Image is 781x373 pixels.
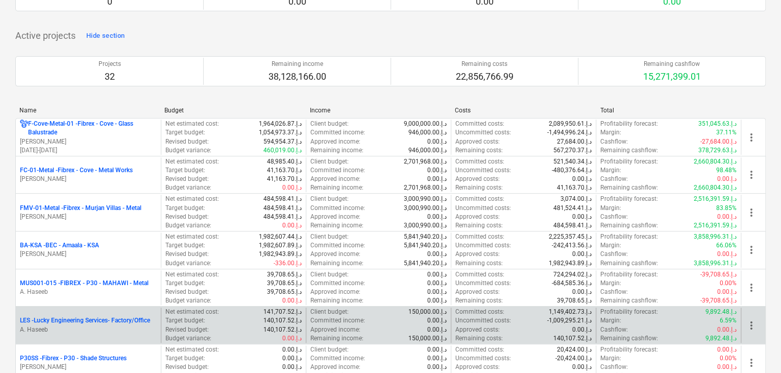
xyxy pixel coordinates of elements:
p: Profitability forecast : [600,120,658,128]
p: 946,000.00د.إ.‏ [408,128,447,137]
p: 0.00د.إ.‏ [427,363,447,371]
p: 0.00د.إ.‏ [427,325,447,334]
p: 5,841,940.20د.إ.‏ [404,241,447,250]
p: 0.00د.إ.‏ [427,279,447,288]
div: FC-01-Metal -Fibrex - Cove - Metal Works[PERSON_NAME] [20,166,157,183]
p: Target budget : [165,316,205,325]
p: 0.00د.إ.‏ [717,213,737,221]
p: Remaining income : [310,221,363,230]
p: Committed costs : [455,308,504,316]
p: -39,708.65د.إ.‏ [700,296,737,305]
p: -39,708.65د.إ.‏ [700,270,737,279]
p: Client budget : [310,232,349,241]
p: 0.00د.إ.‏ [572,325,592,334]
p: 0.00د.إ.‏ [717,363,737,371]
p: 0.00د.إ.‏ [282,363,302,371]
p: Committed income : [310,241,365,250]
iframe: Chat Widget [730,324,781,373]
p: Remaining costs : [455,221,503,230]
p: 0.00د.إ.‏ [572,288,592,296]
div: Hide section [86,30,125,42]
p: Profitability forecast : [600,308,658,316]
p: 0.00د.إ.‏ [717,288,737,296]
p: Revised budget : [165,363,209,371]
p: -336.00د.إ.‏ [274,259,302,268]
span: more_vert [745,131,758,144]
p: -684,585.36د.إ.‏ [552,279,592,288]
p: Uncommitted costs : [455,354,511,363]
p: Remaining costs [456,60,514,68]
p: Revised budget : [165,250,209,259]
p: 5,841,940.20د.إ.‏ [404,232,447,241]
p: Client budget : [310,308,349,316]
p: 22,856,766.99 [456,71,514,83]
p: 484,598.41د.إ.‏ [263,204,302,213]
p: Target budget : [165,354,205,363]
p: 0.00% [720,279,737,288]
p: 521,540.34د.إ.‏ [553,157,592,166]
p: -242,413.56د.إ.‏ [552,241,592,250]
div: Total [600,107,737,114]
p: 567,270.37د.إ.‏ [553,146,592,155]
div: Income [310,107,447,114]
button: Hide section [84,28,127,44]
p: Uncommitted costs : [455,128,511,137]
p: 2,516,391.59د.إ.‏ [694,221,737,230]
p: Uncommitted costs : [455,241,511,250]
p: 1,964,026.87د.إ.‏ [259,120,302,128]
p: LES - Lucky Engineering Services- Factory/Office [20,316,150,325]
p: 5,841,940.20د.إ.‏ [404,259,447,268]
p: 0.00د.إ.‏ [282,221,302,230]
div: Project has multi currencies enabled [20,120,28,137]
p: Profitability forecast : [600,157,658,166]
p: Budget variance : [165,334,211,343]
p: Committed costs : [455,120,504,128]
p: Approved costs : [455,213,500,221]
p: Committed income : [310,279,365,288]
p: 0.00د.إ.‏ [572,175,592,183]
p: 1,982,607.44د.إ.‏ [259,232,302,241]
p: 9,892.48د.إ.‏ [705,334,737,343]
p: Remaining income : [310,334,363,343]
p: Net estimated cost : [165,270,219,279]
p: 0.00د.إ.‏ [427,175,447,183]
p: Net estimated cost : [165,232,219,241]
p: Client budget : [310,120,349,128]
p: Budget variance : [165,183,211,192]
p: 0.00د.إ.‏ [427,345,447,354]
p: Remaining cashflow : [600,146,658,155]
p: Client budget : [310,270,349,279]
p: 0.00د.إ.‏ [282,354,302,363]
p: 0.00د.إ.‏ [282,183,302,192]
p: Revised budget : [165,137,209,146]
p: -1,009,295.21د.إ.‏ [547,316,592,325]
p: A. Haseeb [20,288,157,296]
p: 3,074.00د.إ.‏ [560,195,592,203]
p: Approved income : [310,363,360,371]
p: 0.00د.إ.‏ [427,166,447,175]
p: 0.00د.إ.‏ [572,363,592,371]
div: LES -Lucky Engineering Services- Factory/OfficeA. Haseeb [20,316,157,334]
p: Budget variance : [165,259,211,268]
p: Cashflow : [600,137,628,146]
p: Margin : [600,354,621,363]
p: Approved income : [310,250,360,259]
p: Cashflow : [600,325,628,334]
p: Cashflow : [600,213,628,221]
p: Target budget : [165,279,205,288]
p: Net estimated cost : [165,308,219,316]
p: Approved income : [310,213,360,221]
p: 3,858,996.31د.إ.‏ [694,232,737,241]
p: Uncommitted costs : [455,166,511,175]
p: Approved costs : [455,288,500,296]
p: 0.00د.إ.‏ [427,270,447,279]
p: 140,107.52د.إ.‏ [263,316,302,325]
p: 2,701,968.00د.إ.‏ [404,183,447,192]
p: [PERSON_NAME] [20,137,157,146]
p: Margin : [600,128,621,137]
p: Cashflow : [600,175,628,183]
p: 3,000,990.00د.إ.‏ [404,195,447,203]
p: 0.00د.إ.‏ [427,213,447,221]
p: -27,684.00د.إ.‏ [700,137,737,146]
p: Cashflow : [600,250,628,259]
